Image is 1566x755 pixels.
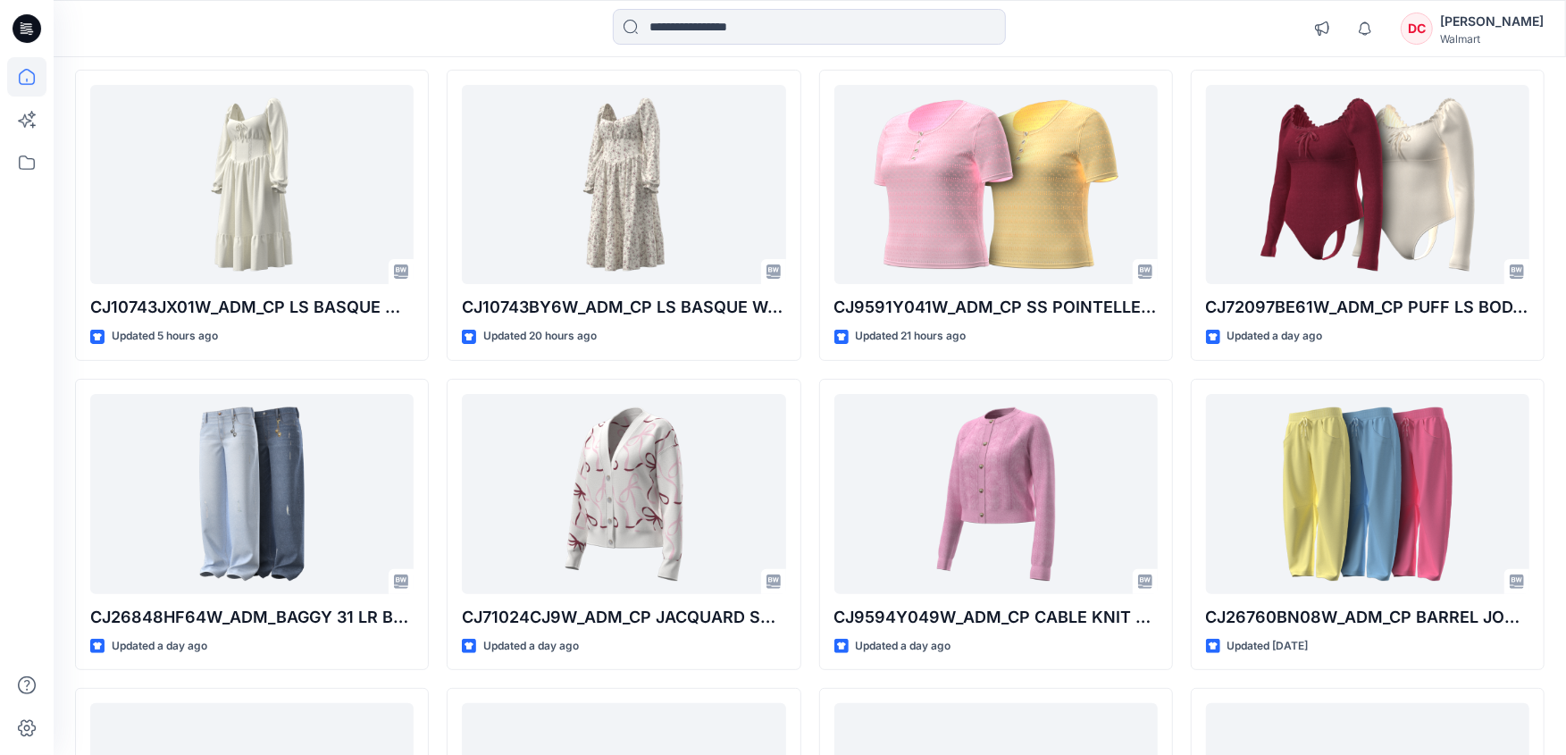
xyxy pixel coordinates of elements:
p: Updated a day ago [112,637,207,656]
p: Updated 5 hours ago [112,327,218,346]
div: Walmart [1440,32,1544,46]
p: CJ26760BN08W_ADM_CP BARREL JOGGER [1206,605,1529,630]
p: CJ71024CJ9W_ADM_CP JACQUARD SWEATER [462,605,785,630]
a: CJ72097BE61W_ADM_CP PUFF LS BODYSUIT [1206,85,1529,285]
p: CJ10743BY6W_ADM_CP LS BASQUE WAIST DRESS [462,295,785,320]
div: [PERSON_NAME] [1440,11,1544,32]
a: CJ9594Y049W_ADM_CP CABLE KNIT HEART BTN CARDIGAN [834,394,1158,594]
div: DC [1401,13,1433,45]
a: CJ26848HF64W_ADM_BAGGY 31 LR BASIC 5 PKT CHARMED [90,394,414,594]
p: Updated a day ago [483,637,579,656]
a: CJ10743JX01W_ADM_CP LS BASQUE WAIST DRESS [90,85,414,285]
p: CJ72097BE61W_ADM_CP PUFF LS BODYSUIT [1206,295,1529,320]
a: CJ10743BY6W_ADM_CP LS BASQUE WAIST DRESS [462,85,785,285]
a: CJ26760BN08W_ADM_CP BARREL JOGGER [1206,394,1529,594]
a: CJ9591Y041W_ADM_CP SS POINTELLE KNIT TOP [834,85,1158,285]
p: Updated a day ago [856,637,951,656]
p: Updated a day ago [1227,327,1323,346]
p: Updated [DATE] [1227,637,1309,656]
p: CJ26848HF64W_ADM_BAGGY 31 LR BASIC 5 PKT CHARMED [90,605,414,630]
p: CJ9594Y049W_ADM_CP CABLE KNIT HEART BTN CARDIGAN [834,605,1158,630]
a: CJ71024CJ9W_ADM_CP JACQUARD SWEATER [462,394,785,594]
p: CJ10743JX01W_ADM_CP LS BASQUE WAIST DRESS [90,295,414,320]
p: Updated 21 hours ago [856,327,967,346]
p: CJ9591Y041W_ADM_CP SS POINTELLE KNIT TOP [834,295,1158,320]
p: Updated 20 hours ago [483,327,597,346]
